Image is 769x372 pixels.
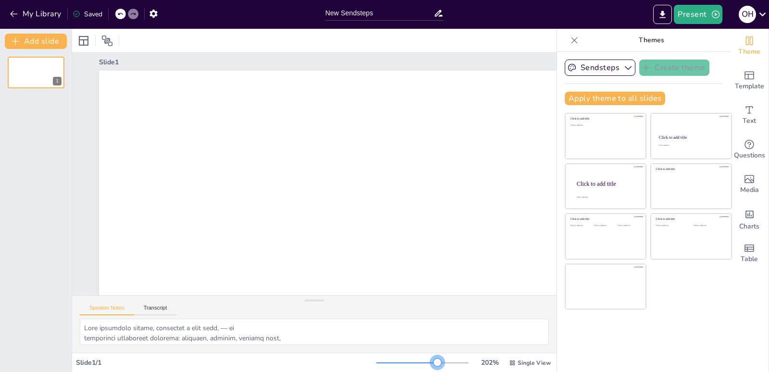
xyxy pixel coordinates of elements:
[739,221,759,232] span: Charts
[658,144,722,146] div: Click to add text
[656,168,725,171] div: Click to add title
[80,305,134,315] button: Speaker Notes
[743,116,756,126] span: Text
[730,236,769,271] div: Add a table
[565,92,665,105] button: Apply theme to all slides
[656,225,686,227] div: Click to add text
[659,135,723,140] div: Click to add title
[735,81,764,92] span: Template
[674,5,722,24] button: Present
[76,358,376,367] div: Slide 1 / 1
[571,124,639,127] div: Click to add text
[694,225,724,227] div: Click to add text
[730,132,769,167] div: Get real-time input from your audience
[101,35,113,47] span: Position
[571,217,639,221] div: Click to add title
[730,98,769,132] div: Add text boxes
[730,202,769,236] div: Add charts and graphs
[618,225,639,227] div: Click to add text
[5,34,67,49] button: Add slide
[134,305,177,315] button: Transcript
[73,10,102,19] div: Saved
[582,29,720,52] p: Themes
[80,319,549,345] textarea: Lore ipsumdolo sitame, consectet a elit sedd, — ei temporinci utlaboreet dolorema: aliquaen, admi...
[656,217,725,221] div: Click to add title
[741,254,758,264] span: Table
[740,185,759,195] span: Media
[639,60,709,76] button: Create theme
[577,180,638,187] div: Click to add title
[738,47,760,57] span: Theme
[478,358,501,367] div: 202 %
[730,63,769,98] div: Add ready made slides
[653,5,672,24] button: Export to PowerPoint
[76,33,91,48] div: Layout
[594,225,616,227] div: Click to add text
[565,60,635,76] button: Sendsteps
[734,150,765,161] span: Questions
[7,6,65,22] button: My Library
[730,29,769,63] div: Change the overall theme
[518,359,551,367] span: Single View
[739,5,756,24] button: O H
[325,6,434,20] input: Insert title
[571,225,592,227] div: Click to add text
[577,196,637,198] div: Click to add body
[571,117,639,120] div: Click to add title
[8,57,64,88] div: 1
[730,167,769,202] div: Add images, graphics, shapes or video
[739,6,756,23] div: O H
[53,77,62,85] div: 1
